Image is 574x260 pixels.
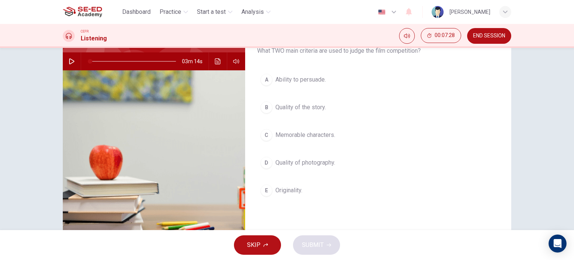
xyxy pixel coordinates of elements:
span: Practice [160,7,181,16]
span: Analysis [241,7,264,16]
button: DQuality of photography. [257,153,499,172]
button: END SESSION [467,28,511,44]
div: [PERSON_NAME] [450,7,490,16]
img: en [377,9,386,15]
button: SKIP [234,235,281,255]
span: Quality of photography. [275,158,335,167]
button: Practice [157,5,191,19]
span: 00:07:28 [435,33,455,39]
img: SE-ED Academy logo [63,4,102,19]
span: Originality. [275,186,302,195]
span: Quality of the story. [275,103,326,112]
div: A [260,74,272,86]
button: Start a test [194,5,235,19]
button: Click to see the audio transcription [212,52,224,70]
div: D [260,157,272,169]
span: Ability to persuade. [275,75,326,84]
span: SKIP [247,240,260,250]
span: END SESSION [473,33,505,39]
button: AAbility to persuade. [257,70,499,89]
div: Open Intercom Messenger [549,235,567,253]
div: B [260,101,272,113]
button: 00:07:28 [421,28,461,43]
button: Analysis [238,5,274,19]
button: EOriginality. [257,181,499,200]
span: 03m 14s [182,52,209,70]
div: Mute [399,28,415,44]
button: BQuality of the story. [257,98,499,117]
h1: Listening [81,34,107,43]
span: Dashboard [122,7,151,16]
span: CEFR [81,29,89,34]
button: CMemorable characters. [257,126,499,144]
img: Profile picture [432,6,444,18]
a: SE-ED Academy logo [63,4,119,19]
div: Hide [421,28,461,44]
button: Dashboard [119,5,154,19]
img: Short Film Festival [63,70,245,253]
span: Start a test [197,7,226,16]
div: C [260,129,272,141]
span: Memorable characters. [275,131,335,140]
div: E [260,184,272,196]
